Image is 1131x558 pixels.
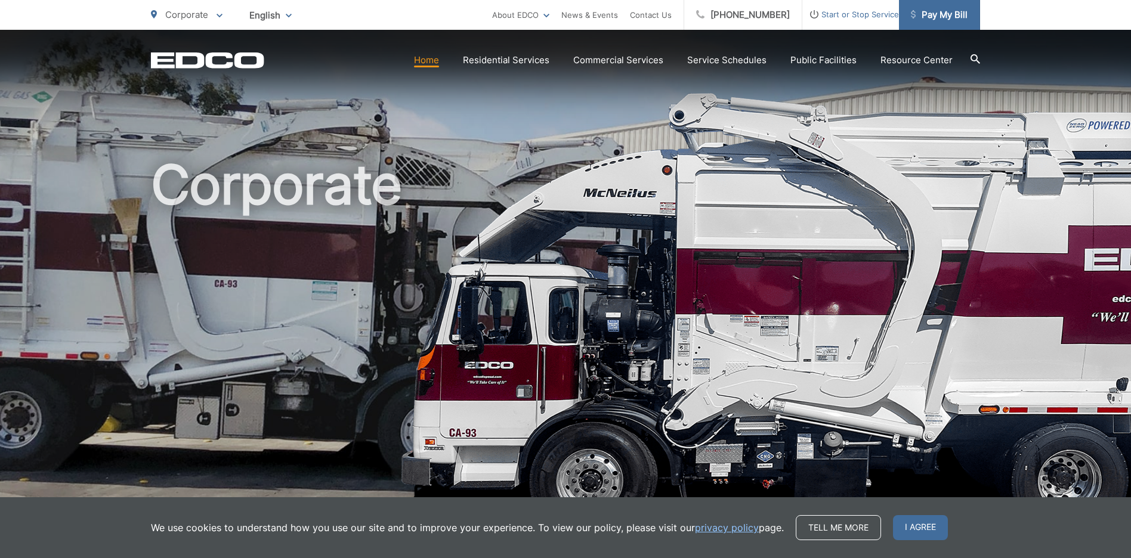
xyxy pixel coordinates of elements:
a: About EDCO [492,8,549,22]
a: Public Facilities [790,53,857,67]
a: News & Events [561,8,618,22]
h1: Corporate [151,155,980,532]
span: English [240,5,301,26]
span: Corporate [165,9,208,20]
a: Service Schedules [687,53,767,67]
span: Pay My Bill [911,8,968,22]
a: privacy policy [695,520,759,535]
a: Home [414,53,439,67]
a: EDCD logo. Return to the homepage. [151,52,264,69]
a: Resource Center [880,53,953,67]
a: Commercial Services [573,53,663,67]
p: We use cookies to understand how you use our site and to improve your experience. To view our pol... [151,520,784,535]
span: I agree [893,515,948,540]
a: Residential Services [463,53,549,67]
a: Contact Us [630,8,672,22]
a: Tell me more [796,515,881,540]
